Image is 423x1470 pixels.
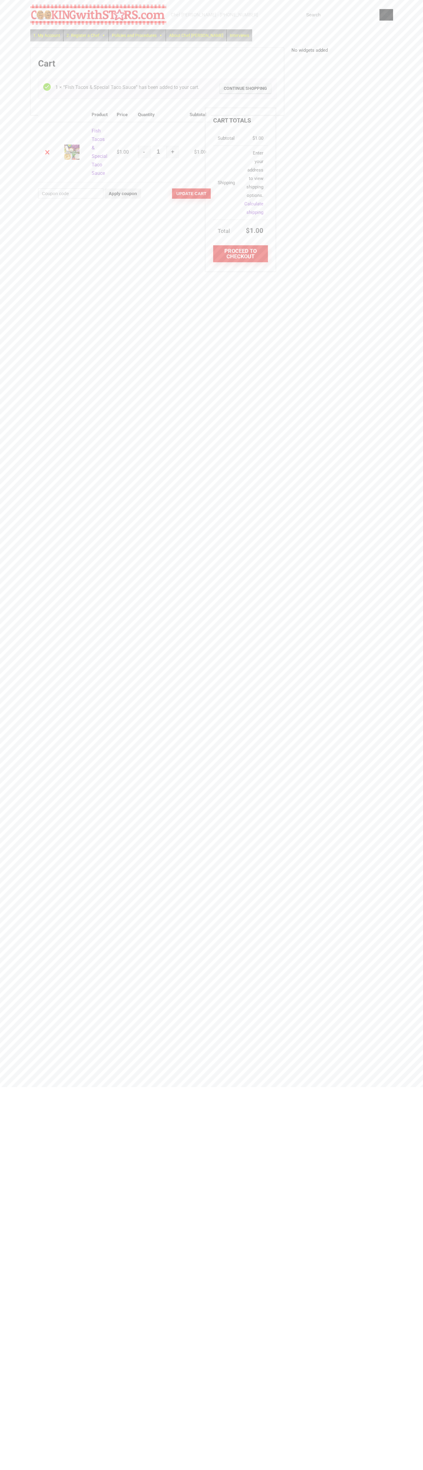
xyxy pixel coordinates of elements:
[213,146,239,220] th: Shipping
[150,146,167,158] input: Qty
[38,78,276,99] div: 1 × “Fish Tacos & Special Taco Sauce” has been added to your cart.
[194,149,197,155] span: $
[63,29,109,41] a: 2. Register a Chef
[246,227,263,234] bdi: 1.00
[220,83,271,93] a: Continue shopping
[252,136,263,141] bdi: 1.00
[133,107,185,122] th: Quantity
[92,128,107,176] a: Fish Tacos & Special Taco Sauce
[38,188,103,198] input: Coupon code
[30,29,63,41] a: 1. My Account
[213,220,239,239] th: Total
[244,201,263,215] a: Calculate shipping
[64,145,80,160] img: Fish Tacos & Special Taco Sauce
[291,47,393,53] p: No widgets added
[379,9,393,21] button: Search
[227,29,252,41] a: Interviews
[213,245,268,262] a: Proceed to checkout
[38,58,276,69] h1: Cart
[172,188,210,199] button: Update cart
[213,131,239,146] th: Subtotal
[302,9,393,21] input: Search
[112,107,133,122] th: Price
[105,188,141,199] button: Apply coupon
[246,227,250,234] span: $
[166,29,226,41] a: About Chef [PERSON_NAME]
[117,149,129,155] bdi: 1.00
[252,136,255,141] span: $
[167,146,179,158] button: +
[30,5,166,25] img: Chef Paula's Cooking With Stars
[87,107,112,122] th: Product
[194,149,206,155] bdi: 1.00
[246,150,263,198] span: Enter your address to view shipping options.
[213,116,268,125] h2: Cart totals
[138,146,150,158] button: -
[43,147,52,157] a: Remove Fish Tacos & Special Taco Sauce from cart
[109,29,166,41] a: Policies and Procedures
[171,12,258,18] div: Chef [PERSON_NAME] - [PHONE_NUMBER]
[185,107,211,122] th: Subtotal
[117,149,119,155] span: $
